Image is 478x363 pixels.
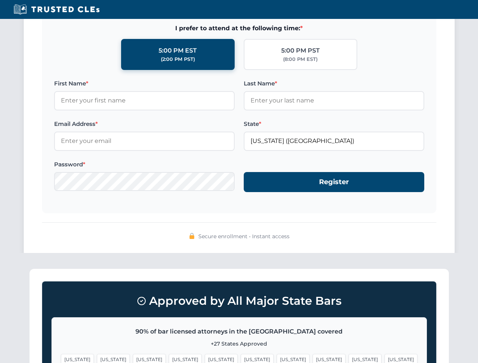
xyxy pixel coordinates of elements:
[189,233,195,239] img: 🔒
[244,132,424,150] input: Florida (FL)
[54,119,235,129] label: Email Address
[11,4,102,15] img: Trusted CLEs
[244,119,424,129] label: State
[54,160,235,169] label: Password
[159,46,197,56] div: 5:00 PM EST
[54,132,235,150] input: Enter your email
[51,291,427,311] h3: Approved by All Major State Bars
[281,46,320,56] div: 5:00 PM PST
[161,56,195,63] div: (2:00 PM PST)
[198,232,290,240] span: Secure enrollment • Instant access
[244,91,424,110] input: Enter your last name
[244,172,424,192] button: Register
[54,91,235,110] input: Enter your first name
[61,327,417,337] p: 90% of bar licensed attorneys in the [GEOGRAPHIC_DATA] covered
[283,56,318,63] div: (8:00 PM EST)
[54,23,424,33] span: I prefer to attend at the following time:
[54,79,235,88] label: First Name
[244,79,424,88] label: Last Name
[61,340,417,348] p: +27 States Approved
